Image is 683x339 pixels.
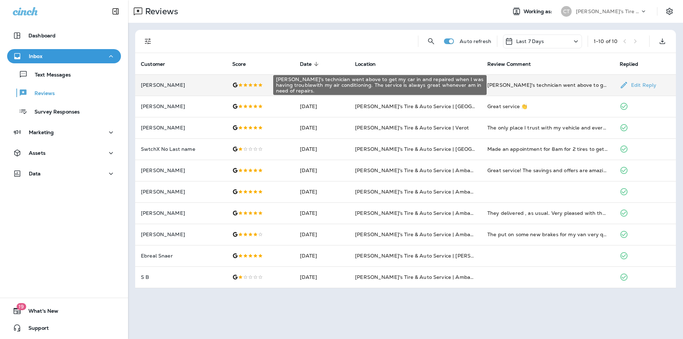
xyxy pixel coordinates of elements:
[29,129,54,135] p: Marketing
[7,28,121,43] button: Dashboard
[576,9,640,14] p: [PERSON_NAME]'s Tire & Auto
[7,125,121,139] button: Marketing
[7,166,121,181] button: Data
[27,109,80,116] p: Survey Responses
[355,61,385,67] span: Location
[294,181,350,202] td: [DATE]
[294,245,350,266] td: [DATE]
[7,49,121,63] button: Inbox
[655,34,669,48] button: Export as CSV
[141,189,221,195] p: [PERSON_NAME]
[21,325,49,334] span: Support
[141,253,221,259] p: Ebreal Snaer
[141,146,221,152] p: SwtchX No Last name
[7,146,121,160] button: Assets
[273,75,487,95] div: [PERSON_NAME]'s technician went above to get my car in and repaired when I was having troublewith...
[424,34,438,48] button: Search Reviews
[28,33,55,38] p: Dashboard
[141,125,221,131] p: [PERSON_NAME]
[487,103,608,110] div: Great service 👏
[141,274,221,280] p: S B
[142,6,178,17] p: Reviews
[355,274,487,280] span: [PERSON_NAME]'s Tire & Auto Service | Ambassador
[355,167,487,174] span: [PERSON_NAME]'s Tire & Auto Service | Ambassador
[7,85,121,100] button: Reviews
[7,104,121,119] button: Survey Responses
[141,61,165,67] span: Customer
[628,82,656,88] p: Edit Reply
[294,202,350,224] td: [DATE]
[300,61,312,67] span: Date
[355,189,487,195] span: [PERSON_NAME]'s Tire & Auto Service | Ambassador
[141,168,221,173] p: [PERSON_NAME]
[7,321,121,335] button: Support
[294,96,350,117] td: [DATE]
[294,160,350,181] td: [DATE]
[355,253,499,259] span: [PERSON_NAME]'s Tire & Auto Service | [PERSON_NAME]
[294,224,350,245] td: [DATE]
[516,38,544,44] p: Last 7 Days
[294,117,350,138] td: [DATE]
[487,81,608,89] div: Chabill's technician went above to get my car in and repaired when I was having troublewith my ai...
[21,308,58,317] span: What's New
[29,53,42,59] p: Inbox
[141,104,221,109] p: [PERSON_NAME]
[28,72,71,79] p: Text Messages
[232,61,246,67] span: Score
[561,6,572,17] div: CT
[16,303,26,310] span: 19
[487,124,608,131] div: The only place I trust with my vehicle and everyone there is so nice, polite, and makes you feel ...
[7,304,121,318] button: 19What's New
[487,61,540,67] span: Review Comment
[29,150,46,156] p: Assets
[141,34,155,48] button: Filters
[141,61,174,67] span: Customer
[487,167,608,174] div: Great service! The savings and offers are amazing
[594,38,618,44] div: 1 - 10 of 10
[355,231,487,238] span: [PERSON_NAME]'s Tire & Auto Service | Ambassador
[620,61,638,67] span: Replied
[355,61,376,67] span: Location
[29,171,41,176] p: Data
[141,232,221,237] p: [PERSON_NAME]
[141,82,221,88] p: [PERSON_NAME]
[106,4,126,18] button: Collapse Sidebar
[141,210,221,216] p: [PERSON_NAME]
[355,103,555,110] span: [PERSON_NAME]'s Tire & Auto Service | [GEOGRAPHIC_DATA][PERSON_NAME]
[524,9,554,15] span: Working as:
[27,90,55,97] p: Reviews
[294,138,350,160] td: [DATE]
[487,61,531,67] span: Review Comment
[487,210,608,217] div: They delivered , as usual. Very pleased with the work that was done, there was no surprises.
[355,125,469,131] span: [PERSON_NAME]'s Tire & Auto Service | Verot
[487,145,608,153] div: Made an appointment for 8am for 2 tires to get changed and change the oil didn’t get my car back ...
[355,146,511,152] span: [PERSON_NAME]'s Tire & Auto Service | [GEOGRAPHIC_DATA]
[300,61,321,67] span: Date
[232,61,255,67] span: Score
[460,38,491,44] p: Auto refresh
[620,61,647,67] span: Replied
[7,67,121,82] button: Text Messages
[487,231,608,238] div: The put on some new brakes for my van very quickly. Reasonable price for the amount of work that ...
[355,210,487,216] span: [PERSON_NAME]'s Tire & Auto Service | Ambassador
[294,266,350,288] td: [DATE]
[663,5,676,18] button: Settings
